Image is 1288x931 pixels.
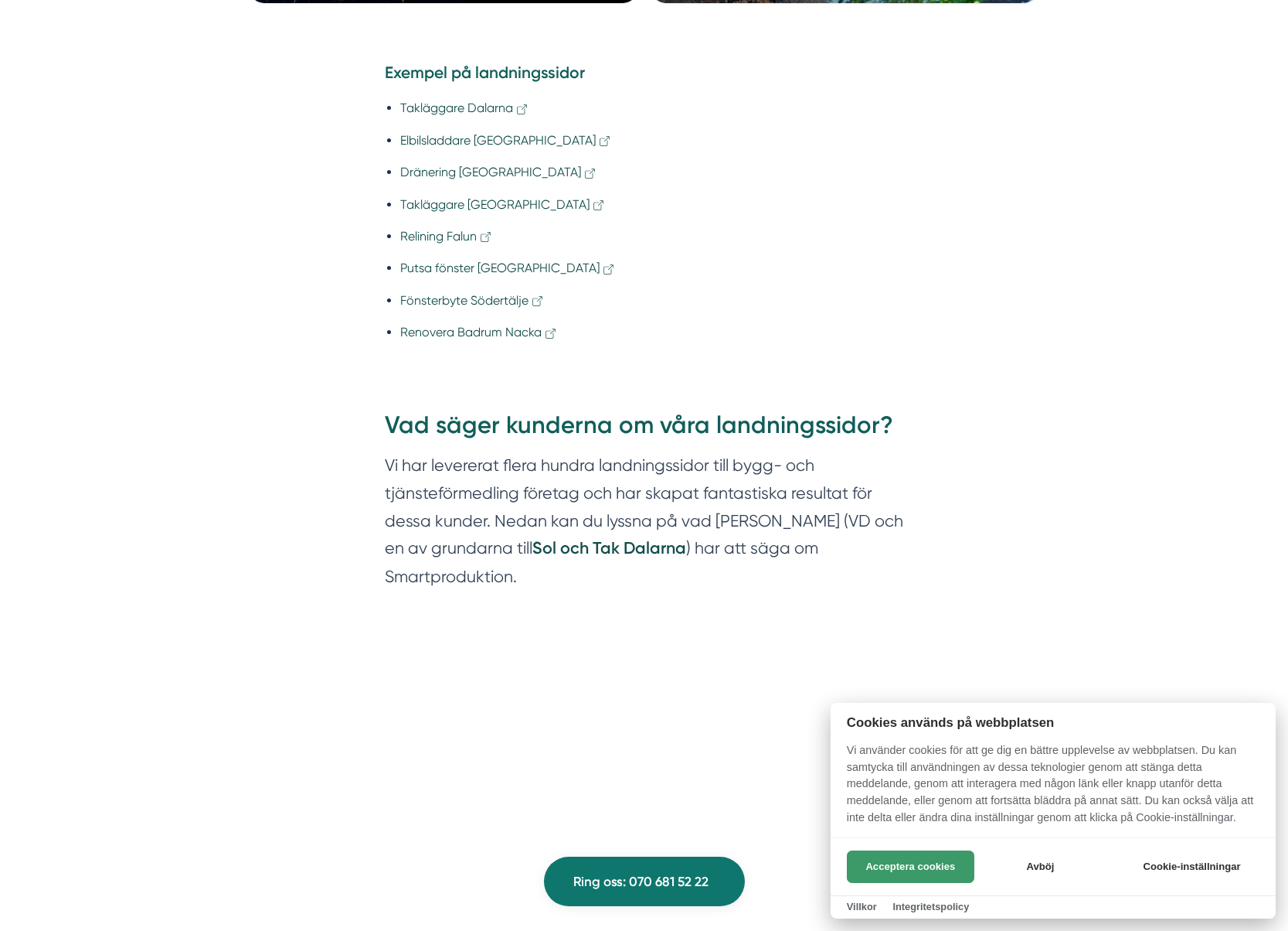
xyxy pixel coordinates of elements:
[831,742,1276,837] p: Vi använder cookies för att ge dig en bättre upplevelse av webbplatsen. Du kan samtycka till anvä...
[892,901,969,912] a: Integritetspolicy
[831,715,1276,730] h2: Cookies används på webbplatsen
[847,851,974,883] button: Acceptera cookies
[979,851,1102,883] button: Avböj
[847,901,877,912] a: Villkor
[1124,851,1259,883] button: Cookie-inställningar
